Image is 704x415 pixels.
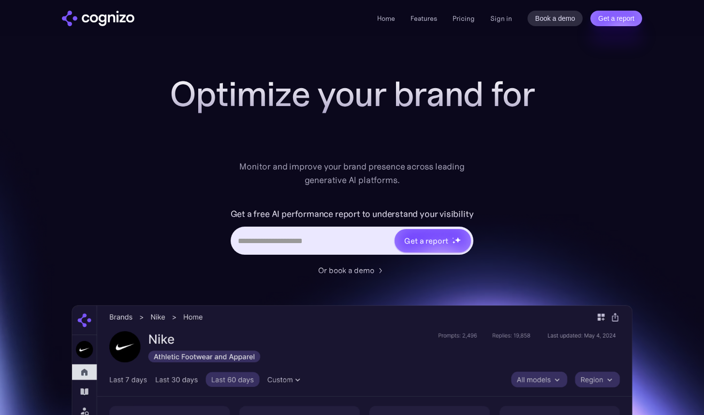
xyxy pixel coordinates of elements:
label: Get a free AI performance report to understand your visibility [231,206,474,222]
div: Monitor and improve your brand presence across leading generative AI platforms. [233,160,471,187]
a: Pricing [453,14,475,23]
img: cognizo logo [62,11,134,26]
a: home [62,11,134,26]
img: star [452,241,455,244]
a: Features [411,14,437,23]
a: Book a demo [528,11,583,26]
a: Home [377,14,395,23]
a: Get a report [590,11,642,26]
h1: Optimize your brand for [159,75,545,113]
a: Get a reportstarstarstar [394,228,472,253]
div: Or book a demo [318,264,374,276]
img: star [455,237,461,243]
a: Or book a demo [318,264,386,276]
div: Get a report [404,235,448,246]
a: Sign in [490,13,512,24]
img: star [452,237,454,239]
form: Hero URL Input Form [231,206,474,260]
